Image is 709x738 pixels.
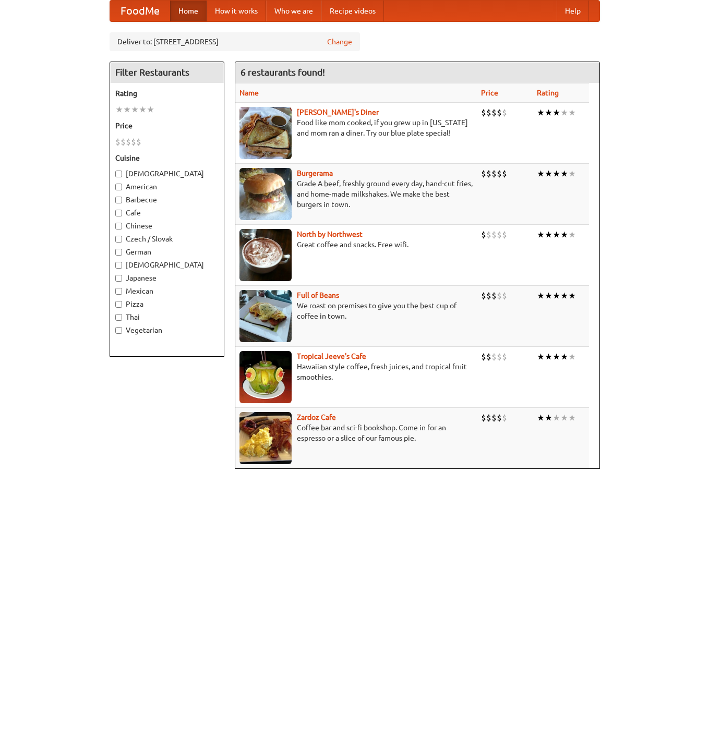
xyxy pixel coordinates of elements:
[115,301,122,308] input: Pizza
[115,327,122,334] input: Vegetarian
[497,412,502,424] li: $
[239,422,473,443] p: Coffee bar and sci-fi bookshop. Come in for an espresso or a slice of our famous pie.
[560,412,568,424] li: ★
[239,361,473,382] p: Hawaiian style coffee, fresh juices, and tropical fruit smoothies.
[537,351,545,362] li: ★
[115,195,219,205] label: Barbecue
[115,249,122,256] input: German
[115,88,219,99] h5: Rating
[557,1,589,21] a: Help
[110,62,224,83] h4: Filter Restaurants
[481,168,486,179] li: $
[486,107,491,118] li: $
[147,104,154,115] li: ★
[110,32,360,51] div: Deliver to: [STREET_ADDRESS]
[239,351,292,403] img: jeeves.jpg
[136,136,141,148] li: $
[239,229,292,281] img: north.jpg
[207,1,266,21] a: How it works
[115,299,219,309] label: Pizza
[486,229,491,240] li: $
[568,351,576,362] li: ★
[486,351,491,362] li: $
[239,290,292,342] img: beans.jpg
[568,290,576,301] li: ★
[545,351,552,362] li: ★
[115,120,219,131] h5: Price
[560,290,568,301] li: ★
[115,286,219,296] label: Mexican
[568,412,576,424] li: ★
[115,312,219,322] label: Thai
[110,1,170,21] a: FoodMe
[481,351,486,362] li: $
[115,171,122,177] input: [DEMOGRAPHIC_DATA]
[115,262,122,269] input: [DEMOGRAPHIC_DATA]
[545,168,552,179] li: ★
[297,291,339,299] b: Full of Beans
[115,168,219,179] label: [DEMOGRAPHIC_DATA]
[491,229,497,240] li: $
[545,229,552,240] li: ★
[497,107,502,118] li: $
[537,412,545,424] li: ★
[139,104,147,115] li: ★
[537,168,545,179] li: ★
[481,412,486,424] li: $
[115,275,122,282] input: Japanese
[568,107,576,118] li: ★
[126,136,131,148] li: $
[239,300,473,321] p: We roast on premises to give you the best cup of coffee in town.
[123,104,131,115] li: ★
[239,107,292,159] img: sallys.jpg
[552,351,560,362] li: ★
[560,229,568,240] li: ★
[537,290,545,301] li: ★
[552,168,560,179] li: ★
[560,351,568,362] li: ★
[537,229,545,240] li: ★
[486,412,491,424] li: $
[115,325,219,335] label: Vegetarian
[266,1,321,21] a: Who we are
[115,182,219,192] label: American
[502,168,507,179] li: $
[552,229,560,240] li: ★
[239,89,259,97] a: Name
[297,413,336,421] a: Zardoz Cafe
[497,290,502,301] li: $
[537,107,545,118] li: ★
[552,107,560,118] li: ★
[497,351,502,362] li: $
[545,290,552,301] li: ★
[239,239,473,250] p: Great coffee and snacks. Free wifi.
[115,210,122,216] input: Cafe
[502,351,507,362] li: $
[115,247,219,257] label: German
[537,89,559,97] a: Rating
[239,117,473,138] p: Food like mom cooked, if you grew up in [US_STATE] and mom ran a diner. Try our blue plate special!
[115,288,122,295] input: Mexican
[502,229,507,240] li: $
[481,107,486,118] li: $
[491,412,497,424] li: $
[560,107,568,118] li: ★
[115,273,219,283] label: Japanese
[121,136,126,148] li: $
[115,221,219,231] label: Chinese
[568,168,576,179] li: ★
[297,108,379,116] b: [PERSON_NAME]'s Diner
[552,290,560,301] li: ★
[552,412,560,424] li: ★
[502,107,507,118] li: $
[115,314,122,321] input: Thai
[497,168,502,179] li: $
[297,230,363,238] a: North by Northwest
[131,136,136,148] li: $
[239,412,292,464] img: zardoz.jpg
[115,136,121,148] li: $
[115,236,122,243] input: Czech / Slovak
[115,104,123,115] li: ★
[239,178,473,210] p: Grade A beef, freshly ground every day, hand-cut fries, and home-made milkshakes. We make the bes...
